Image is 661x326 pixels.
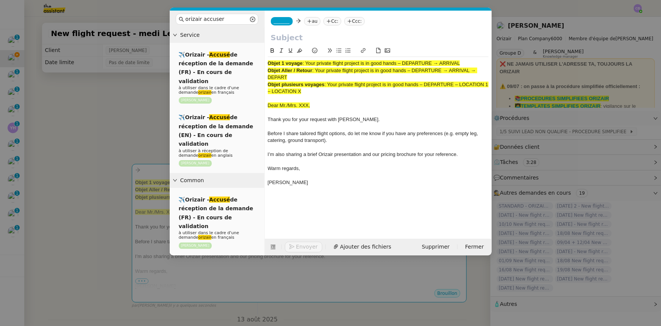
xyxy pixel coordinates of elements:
[179,114,253,147] span: ✈️Orizair - de réception de la demande (EN) - En cours de validation
[268,151,458,157] span: I’m also sharing a brief Orizair presentation and our pricing brochure for your reference.
[329,242,396,252] button: Ajouter des fichiers
[268,60,303,66] strong: Objet 1 voyage
[209,114,230,120] em: Accusé
[271,32,486,43] input: Subject
[179,97,212,104] nz-tag: [PERSON_NAME]
[179,85,239,95] span: à utiliser dans le cadre d'une demande en français
[274,19,290,24] span: _______
[170,173,264,188] div: Common
[303,60,460,66] span: : Your private flight project is in good hands – DEPARTURE → ARRIVAL
[304,17,320,25] nz-tag: au
[198,90,211,95] em: orizair
[268,102,310,108] span: Dear Mr./Mrs. XXX,
[179,197,253,229] span: ✈️Orizair - de réception de la demande (FR) - En cours de validation
[179,52,253,84] span: ✈️Orizair - de réception de la demande (FR) - En cours de validation
[340,243,391,251] span: Ajouter des fichiers
[323,17,341,25] nz-tag: Cc:
[209,52,230,58] em: Accusé
[344,17,365,25] nz-tag: Ccc:
[179,160,212,167] nz-tag: [PERSON_NAME]
[465,243,484,251] span: Fermer
[198,153,211,158] em: orizair
[170,28,264,43] div: Service
[180,176,261,185] span: Common
[180,31,261,39] span: Service
[268,180,308,185] span: [PERSON_NAME]
[268,68,477,80] span: : Your private flight project is in good hands – DEPARTURE → ARRIVAL → DEPART
[268,131,480,143] span: Before I share tailored flight options, do let me know if you have any preferences (e.g. empty le...
[422,243,450,251] span: Supprimer
[268,82,490,94] span: : Your private flight project is in good hands – DEPARTURE – LOCATION 1 – LOCATION X
[198,235,211,240] em: orizair
[417,242,454,252] button: Supprimer
[186,15,248,24] input: Templates
[268,117,380,122] span: Thank you for your request with [PERSON_NAME].
[285,242,322,252] button: Envoyer
[209,197,230,203] em: Accusé
[268,82,325,87] strong: Objet plusieurs voyages
[268,68,313,73] strong: Objet Aller / Retour
[179,243,212,249] nz-tag: [PERSON_NAME]
[179,148,233,158] span: à utiliser à réception de demande en anglais
[461,242,488,252] button: Fermer
[179,230,239,240] span: à utiliser dans le cadre d'une demande en français
[268,165,300,171] span: Warm regards,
